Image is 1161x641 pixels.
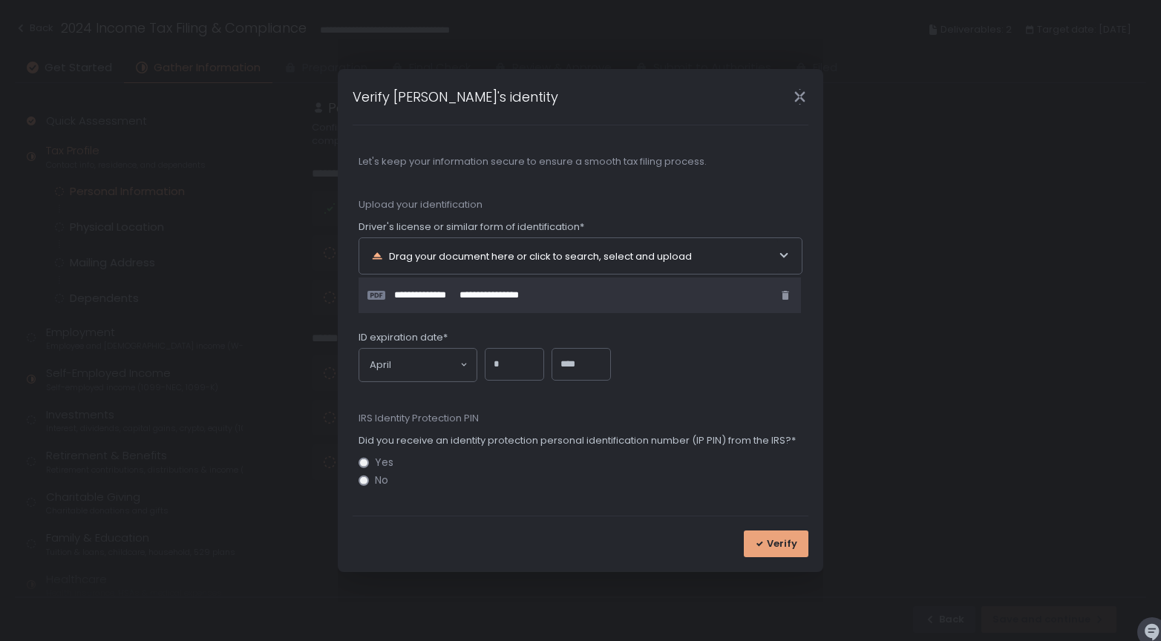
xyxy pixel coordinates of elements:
span: Verify [767,537,797,550]
span: No [375,475,388,486]
span: Driver's license or similar form of identification* [359,220,584,234]
div: Close [776,88,823,105]
button: Verify [744,530,808,557]
span: Upload your identification [359,198,802,211]
span: Yes [375,457,393,468]
input: No [359,475,369,485]
span: ID expiration date* [359,331,448,344]
input: Search for option [391,358,459,372]
div: Search for option [359,349,477,381]
input: Yes [359,458,369,468]
span: Let's keep your information secure to ensure a smooth tax filing process. [359,155,802,168]
span: Did you receive an identity protection personal identification number (IP PIN) from the IRS?* [359,434,796,447]
span: IRS Identity Protection PIN [359,412,802,425]
span: April [370,358,391,372]
h1: Verify [PERSON_NAME]'s identity [353,87,558,107]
